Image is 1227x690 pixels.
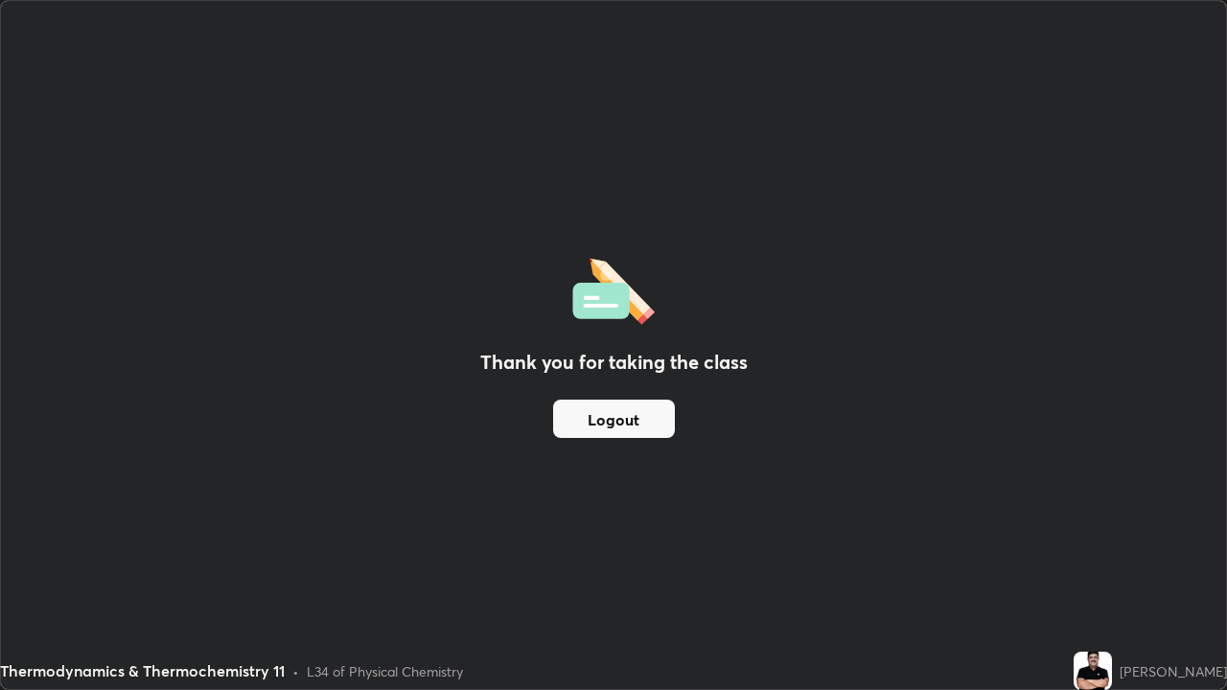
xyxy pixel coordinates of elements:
h2: Thank you for taking the class [480,348,748,377]
img: offlineFeedback.1438e8b3.svg [572,252,655,325]
div: • [292,661,299,681]
div: L34 of Physical Chemistry [307,661,463,681]
div: [PERSON_NAME] [1120,661,1227,681]
img: abc51e28aa9d40459becb4ae34ddc4b0.jpg [1074,652,1112,690]
button: Logout [553,400,675,438]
